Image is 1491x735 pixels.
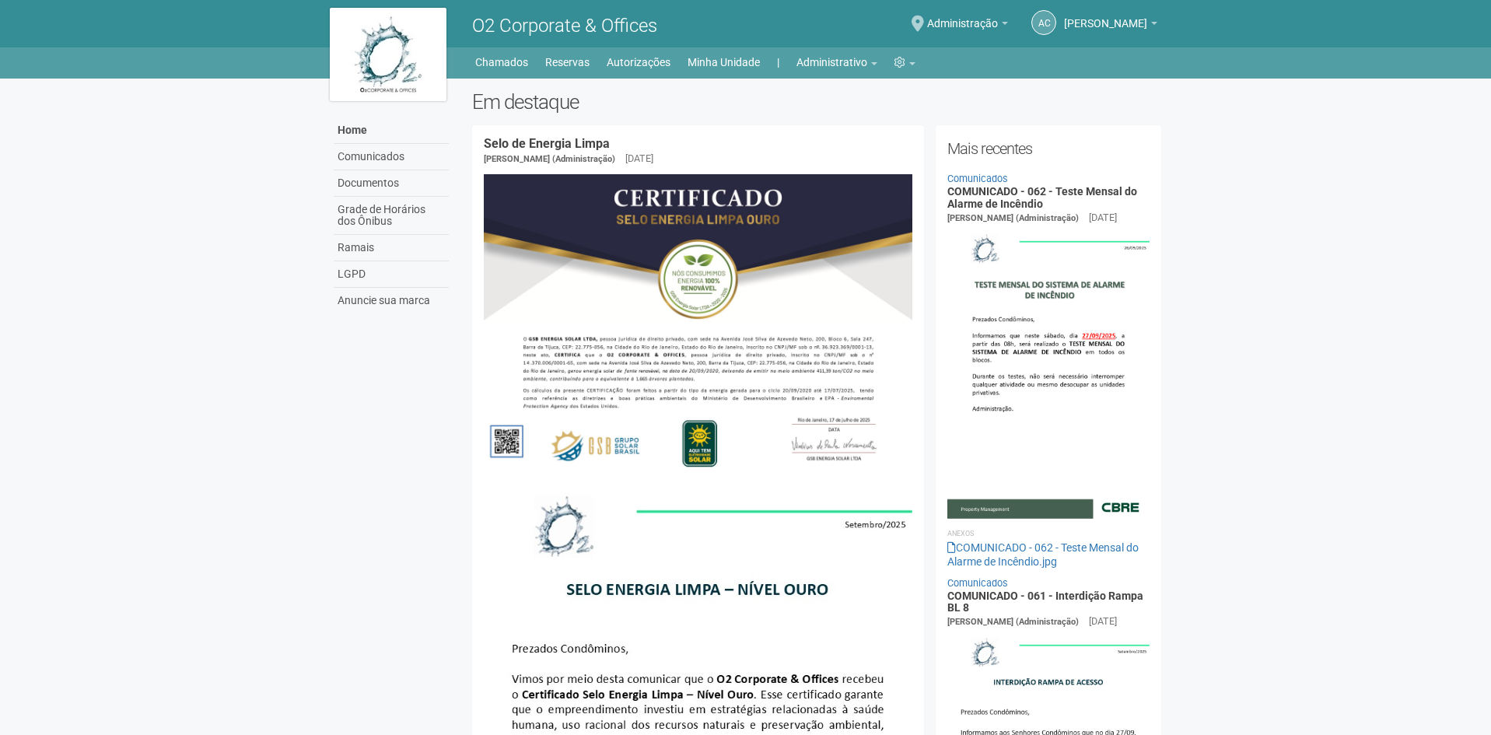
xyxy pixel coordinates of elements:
a: Administrativo [796,51,877,73]
a: Home [334,117,449,144]
a: AC [1031,10,1056,35]
span: [PERSON_NAME] (Administração) [947,617,1079,627]
img: COMUNICADO%20-%20054%20-%20Selo%20de%20Energia%20Limpa%20-%20P%C3%A1g.%202.jpg [484,174,912,478]
h2: Em destaque [472,90,1162,114]
span: Ana Carla de Carvalho Silva [1064,2,1147,30]
span: [PERSON_NAME] (Administração) [484,154,615,164]
a: COMUNICADO - 062 - Teste Mensal do Alarme de Incêndio [947,185,1137,209]
img: logo.jpg [330,8,446,101]
a: | [777,51,779,73]
a: Configurações [894,51,915,73]
a: COMUNICADO - 061 - Interdição Rampa BL 8 [947,590,1143,614]
a: Comunicados [947,173,1008,184]
span: Administração [927,2,998,30]
a: COMUNICADO - 062 - Teste Mensal do Alarme de Incêndio.jpg [947,541,1139,568]
div: [DATE] [1089,614,1117,628]
a: Minha Unidade [688,51,760,73]
a: Grade de Horários dos Ônibus [334,197,449,235]
li: Anexos [947,527,1150,541]
a: Comunicados [947,577,1008,589]
a: Documentos [334,170,449,197]
a: Administração [927,19,1008,32]
img: COMUNICADO%20-%20062%20-%20Teste%20Mensal%20do%20Alarme%20de%20Inc%C3%AAndio.jpg [947,226,1150,518]
a: Autorizações [607,51,670,73]
a: Reservas [545,51,590,73]
a: LGPD [334,261,449,288]
div: [DATE] [625,152,653,166]
span: [PERSON_NAME] (Administração) [947,213,1079,223]
a: Comunicados [334,144,449,170]
a: Selo de Energia Limpa [484,136,610,151]
h2: Mais recentes [947,137,1150,160]
a: [PERSON_NAME] [1064,19,1157,32]
a: Chamados [475,51,528,73]
span: O2 Corporate & Offices [472,15,657,37]
div: [DATE] [1089,211,1117,225]
a: Ramais [334,235,449,261]
a: Anuncie sua marca [334,288,449,313]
